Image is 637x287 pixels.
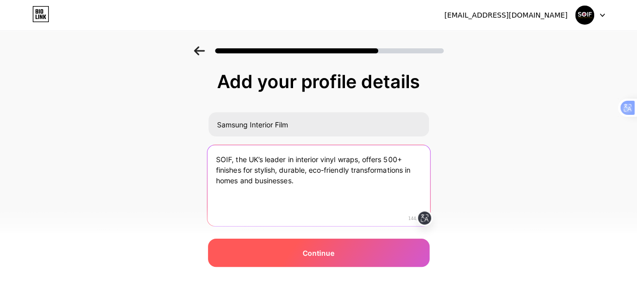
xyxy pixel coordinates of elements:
span: Continue [303,248,334,258]
span: 144/255 [408,216,425,222]
img: samsunginteriorfilm [575,6,594,25]
div: Add your profile details [213,71,424,92]
div: [EMAIL_ADDRESS][DOMAIN_NAME] [444,10,568,21]
input: Your name [208,112,429,136]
